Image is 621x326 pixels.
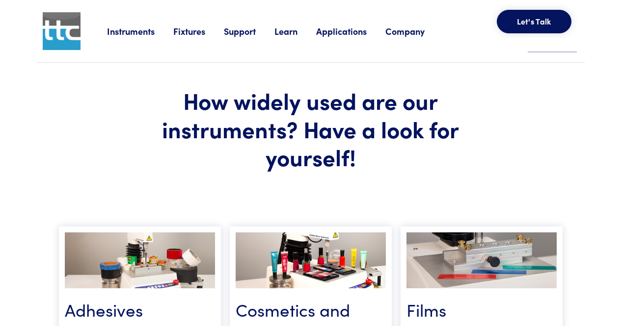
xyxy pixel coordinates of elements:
a: Company [385,25,443,37]
img: cosmetics-v1.0.jpg [236,232,386,289]
a: Support [224,25,274,37]
img: films-v1.0.jpg [406,232,557,289]
h1: How widely used are our instruments? Have a look for yourself! [146,86,476,171]
a: Applications [316,25,385,37]
a: Instruments [107,25,173,37]
a: Fixtures [173,25,224,37]
img: adhesives-v1.0.jpg [65,232,215,289]
h3: Films [406,297,557,321]
button: Let's Talk [497,10,571,33]
h3: Adhesives [65,297,215,321]
img: ttc_logo_1x1_v1.0.png [43,12,81,50]
a: Learn [274,25,316,37]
